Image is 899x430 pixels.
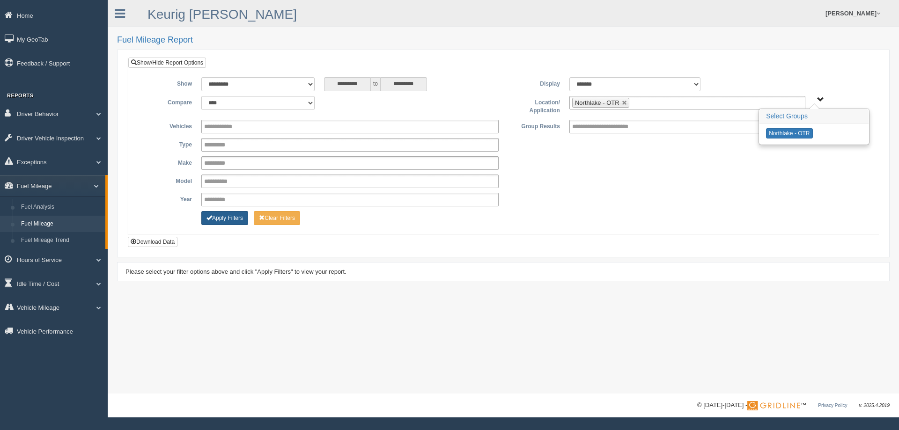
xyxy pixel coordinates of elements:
[747,401,800,410] img: Gridline
[125,268,346,275] span: Please select your filter options above and click "Apply Filters" to view your report.
[503,77,565,88] label: Display
[201,211,248,225] button: Change Filter Options
[117,36,890,45] h2: Fuel Mileage Report
[128,237,177,247] button: Download Data
[135,175,197,186] label: Model
[147,7,297,22] a: Keurig [PERSON_NAME]
[17,216,105,233] a: Fuel Mileage
[135,77,197,88] label: Show
[254,211,300,225] button: Change Filter Options
[17,199,105,216] a: Fuel Analysis
[503,120,565,131] label: Group Results
[135,193,197,204] label: Year
[135,120,197,131] label: Vehicles
[697,401,890,410] div: © [DATE]-[DATE] - ™
[128,58,206,68] a: Show/Hide Report Options
[859,403,890,408] span: v. 2025.4.2019
[503,96,565,115] label: Location/ Application
[135,138,197,149] label: Type
[575,99,619,106] span: Northlake - OTR
[818,403,847,408] a: Privacy Policy
[371,77,380,91] span: to
[759,109,869,124] h3: Select Groups
[17,232,105,249] a: Fuel Mileage Trend
[135,156,197,168] label: Make
[766,128,812,138] button: Northlake - OTR
[135,96,197,107] label: Compare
